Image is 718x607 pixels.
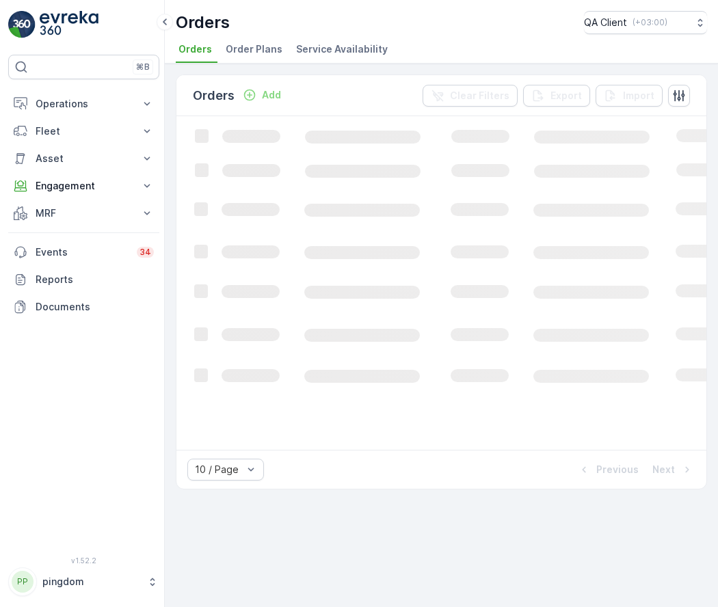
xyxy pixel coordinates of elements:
p: Reports [36,273,154,286]
p: Clear Filters [450,89,509,103]
p: Fleet [36,124,132,138]
span: Orders [178,42,212,56]
button: PPpingdom [8,567,159,596]
span: v 1.52.2 [8,556,159,565]
a: Documents [8,293,159,321]
p: ⌘B [136,62,150,72]
p: Orders [193,86,235,105]
p: ( +03:00 ) [633,17,667,28]
p: Orders [176,12,230,33]
div: PP [12,571,34,593]
button: Clear Filters [423,85,518,107]
p: Asset [36,152,132,165]
span: Service Availability [296,42,388,56]
span: Order Plans [226,42,282,56]
button: Next [651,461,695,478]
a: Reports [8,266,159,293]
p: Add [262,88,281,102]
button: Add [237,87,287,103]
button: MRF [8,200,159,227]
button: Operations [8,90,159,118]
p: Documents [36,300,154,314]
button: Export [523,85,590,107]
button: Engagement [8,172,159,200]
button: Import [596,85,663,107]
p: Operations [36,97,132,111]
img: logo [8,11,36,38]
p: MRF [36,206,132,220]
p: Events [36,245,129,259]
p: pingdom [42,575,140,589]
p: Export [550,89,582,103]
button: QA Client(+03:00) [584,11,707,34]
p: Previous [596,463,639,476]
a: Events34 [8,239,159,266]
button: Fleet [8,118,159,145]
p: QA Client [584,16,627,29]
p: Engagement [36,179,132,193]
p: Next [652,463,675,476]
p: 34 [139,247,151,258]
button: Asset [8,145,159,172]
img: logo_light-DOdMpM7g.png [40,11,98,38]
button: Previous [576,461,640,478]
p: Import [623,89,654,103]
